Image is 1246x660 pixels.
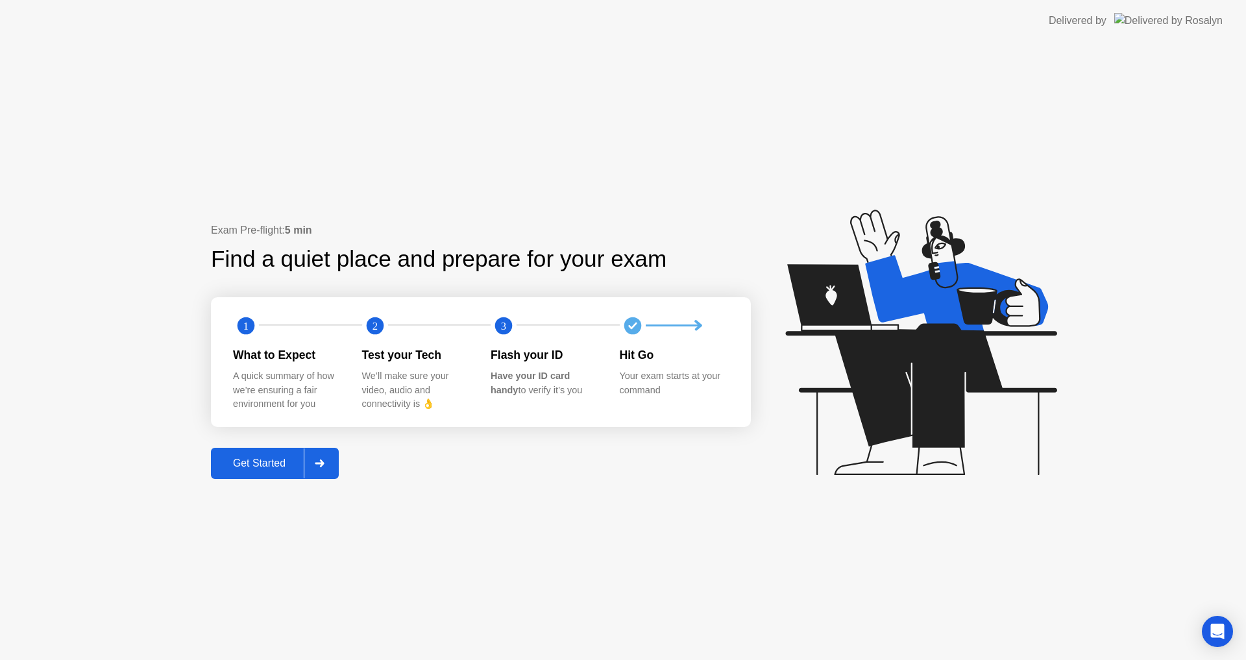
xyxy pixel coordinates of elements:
div: Exam Pre-flight: [211,223,751,238]
b: 5 min [285,225,312,236]
text: 3 [501,319,506,332]
div: to verify it’s you [491,369,599,397]
button: Get Started [211,448,339,479]
div: We’ll make sure your video, audio and connectivity is 👌 [362,369,470,411]
div: Test your Tech [362,347,470,363]
div: Hit Go [620,347,728,363]
img: Delivered by Rosalyn [1114,13,1223,28]
b: Have your ID card handy [491,371,570,395]
text: 1 [243,319,249,332]
div: Find a quiet place and prepare for your exam [211,242,668,276]
div: What to Expect [233,347,341,363]
div: Your exam starts at your command [620,369,728,397]
div: Get Started [215,458,304,469]
div: Flash your ID [491,347,599,363]
text: 2 [372,319,377,332]
div: Open Intercom Messenger [1202,616,1233,647]
div: A quick summary of how we’re ensuring a fair environment for you [233,369,341,411]
div: Delivered by [1049,13,1106,29]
